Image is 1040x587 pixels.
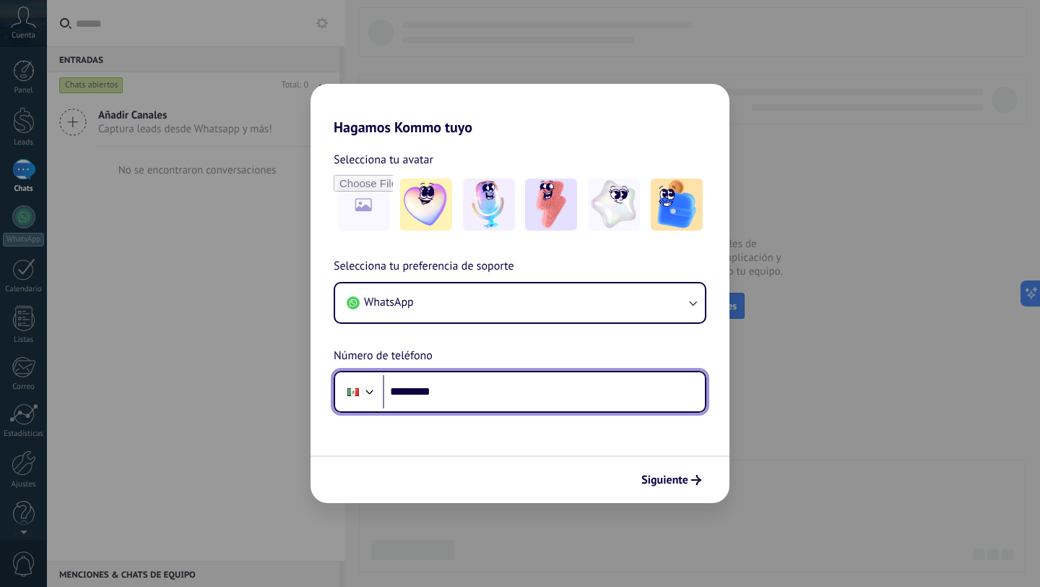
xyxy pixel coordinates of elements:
img: -4.jpeg [588,179,640,231]
img: -5.jpeg [651,179,703,231]
span: Número de teléfono [334,347,433,366]
img: -2.jpeg [463,179,515,231]
div: Mexico: + 52 [339,377,367,407]
img: -3.jpeg [525,179,577,231]
button: Siguiente [635,468,708,492]
span: Selecciona tu preferencia de soporte [334,257,514,276]
span: WhatsApp [364,295,414,309]
span: Siguiente [641,475,688,485]
span: Selecciona tu avatar [334,150,433,169]
h2: Hagamos Kommo tuyo [311,84,729,136]
img: -1.jpeg [400,179,452,231]
button: WhatsApp [335,283,705,322]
